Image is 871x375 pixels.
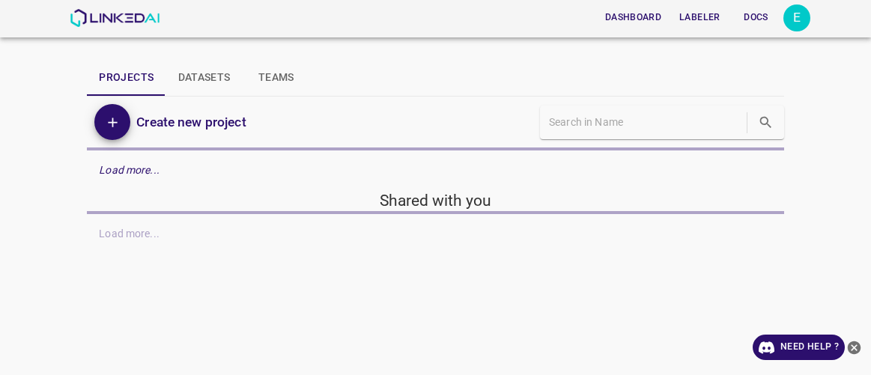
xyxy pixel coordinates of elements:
[136,112,246,132] h6: Create new project
[596,2,670,33] a: Dashboard
[670,2,729,33] a: Labeler
[130,112,246,132] a: Create new project
[753,335,845,360] a: Need Help ?
[750,107,781,138] button: search
[166,60,243,96] button: Datasets
[673,5,726,30] button: Labeler
[549,112,744,133] input: Search in Name
[729,2,783,33] a: Docs
[599,5,667,30] button: Dashboard
[732,5,780,30] button: Docs
[87,190,783,211] h5: Shared with you
[783,4,810,31] div: E
[783,4,810,31] button: Open settings
[87,60,166,96] button: Projects
[87,156,783,184] div: Load more...
[99,164,160,176] em: Load more...
[70,9,160,27] img: LinkedAI
[845,335,864,360] button: close-help
[243,60,310,96] button: Teams
[94,104,130,140] button: Add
